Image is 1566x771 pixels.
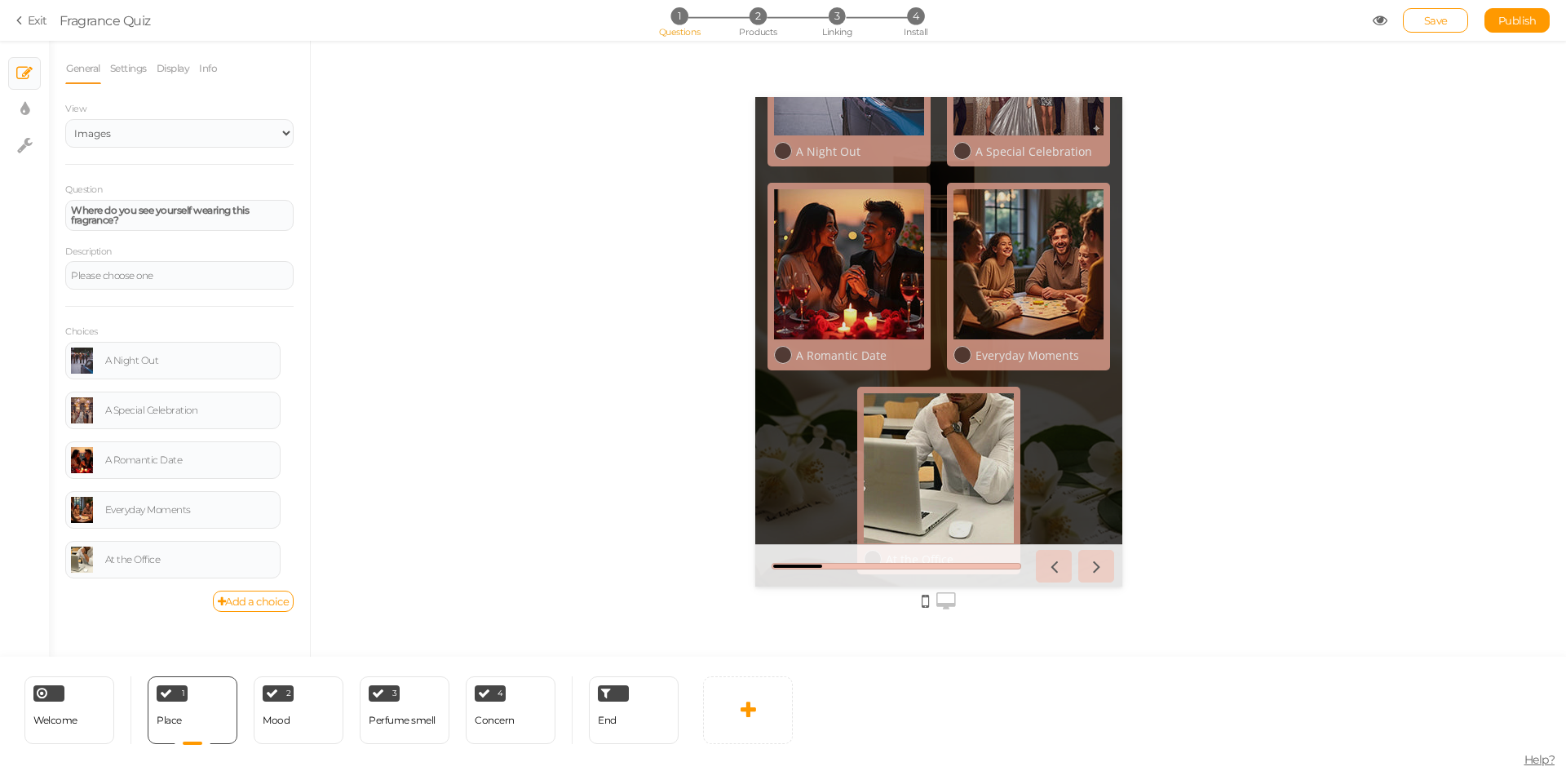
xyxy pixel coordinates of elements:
[105,455,275,465] div: A Romantic Date
[105,405,275,415] div: A Special Celebration
[670,7,688,24] span: 1
[148,676,237,744] div: 1 Place
[750,7,767,24] span: 2
[65,103,86,114] span: View
[589,676,679,744] div: End
[1524,752,1555,767] span: Help?
[263,715,290,726] div: Mood
[16,12,47,29] a: Exit
[24,676,114,744] div: Welcome
[360,676,449,744] div: 3 Perfume smell
[907,7,924,24] span: 4
[878,7,953,24] li: 4 Install
[157,715,182,726] div: Place
[220,250,348,266] div: Everyday Moments
[65,53,101,84] a: General
[41,250,169,266] div: A Romantic Date
[641,7,717,24] li: 1 Questions
[65,326,98,338] label: Choices
[105,505,275,515] div: Everyday Moments
[720,7,796,24] li: 2 Products
[156,53,191,84] a: Display
[41,47,169,62] div: A Night Out
[598,714,617,726] span: End
[659,26,701,38] span: Questions
[65,246,112,258] label: Description
[220,47,348,62] div: A Special Celebration
[466,676,555,744] div: 4 Concern
[498,689,503,698] span: 4
[1403,8,1468,33] div: Save
[392,689,397,698] span: 3
[904,26,927,38] span: Install
[109,53,148,84] a: Settings
[60,11,151,30] div: Fragrance Quiz
[739,26,777,38] span: Products
[369,715,436,726] div: Perfume smell
[71,204,249,226] strong: Where do you see yourself wearing this fragrance?
[198,53,218,84] a: Info
[829,7,846,24] span: 3
[33,714,77,726] span: Welcome
[105,356,275,366] div: A Night Out
[286,689,291,698] span: 2
[822,26,852,38] span: Linking
[71,271,288,281] div: Please choose one
[799,7,875,24] li: 3 Linking
[105,555,275,565] div: At the Office
[254,676,343,744] div: 2 Mood
[475,715,515,726] div: Concern
[65,184,102,196] label: Question
[1424,14,1448,27] span: Save
[1498,14,1537,27] span: Publish
[213,591,294,612] a: Add a choice
[182,689,185,698] span: 1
